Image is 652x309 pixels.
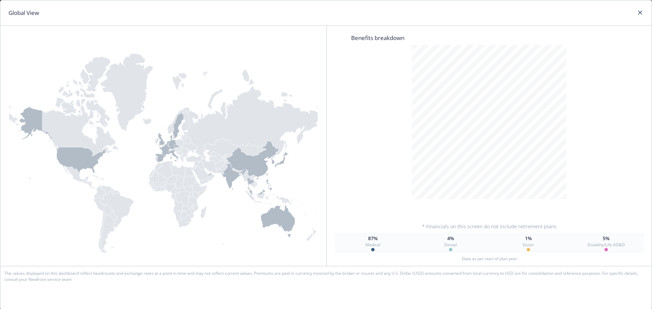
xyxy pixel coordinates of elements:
[523,242,534,248] span: Vision
[8,8,39,17] h1: Global View
[462,256,517,262] span: Data as per start of plan year
[335,30,645,42] span: Benefits breakdown
[335,233,411,253] button: 87%Medical
[525,235,532,242] span: 1%
[447,235,454,242] span: 4%
[444,242,457,248] span: Dental
[490,233,566,253] button: 1%Vision
[636,8,644,17] a: close
[587,242,625,248] span: Disablity/Life AD&D
[568,233,644,253] button: 5%Disablity/Life AD&D
[422,223,557,230] span: * Financials on this screen do not include retirement plans
[365,242,380,248] span: Medical
[412,233,489,253] button: 4%Dental
[368,235,378,242] span: 87%
[603,235,610,242] span: 5%
[4,270,648,283] span: The values displayed on this dashboard reflect headcounts and exchange rates at a point in time a...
